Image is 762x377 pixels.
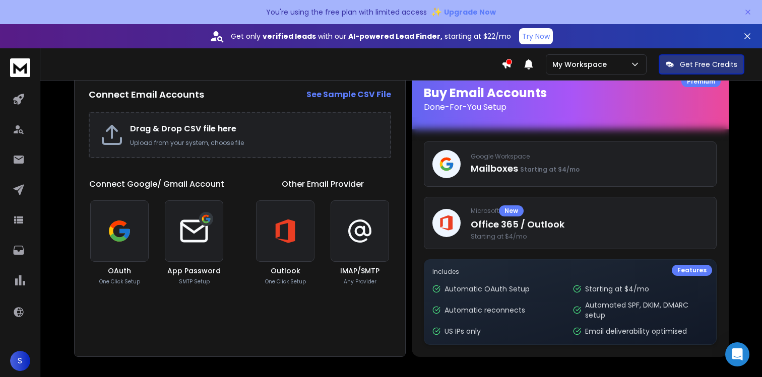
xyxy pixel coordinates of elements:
[263,31,316,41] strong: verified leads
[471,205,708,216] p: Microsoft
[680,59,737,69] p: Get Free Credits
[282,178,364,190] h1: Other Email Provider
[471,162,708,176] p: Mailboxes
[306,89,391,100] strong: See Sample CSV File
[444,7,496,17] span: Upgrade Now
[89,88,204,102] h2: Connect Email Accounts
[340,266,379,276] h3: IMAP/SMTP
[265,278,306,285] p: One Click Setup
[130,139,380,147] p: Upload from your system, choose file
[432,268,708,276] p: Includes
[672,265,712,276] div: Features
[444,305,525,315] p: Automatic reconnects
[89,178,224,190] h1: Connect Google/ Gmail Account
[585,284,649,294] p: Starting at $4/mo
[471,153,708,161] p: Google Workspace
[444,326,481,336] p: US IPs only
[424,101,717,113] p: Done-For-You Setup
[424,85,717,113] h1: Buy Email Accounts
[344,278,376,285] p: Any Provider
[681,76,721,87] div: Premium
[99,278,140,285] p: One Click Setup
[266,7,427,17] p: You're using the free plan with limited access
[179,278,210,285] p: SMTP Setup
[659,54,744,74] button: Get Free Credits
[10,58,30,77] img: logo
[108,266,131,276] h3: OAuth
[167,266,221,276] h3: App Password
[519,28,553,44] button: Try Now
[725,342,749,366] div: Open Intercom Messenger
[499,205,524,216] div: New
[444,284,530,294] p: Automatic OAuth Setup
[471,233,708,241] span: Starting at $4/mo
[552,59,611,69] p: My Workspace
[471,217,708,232] p: Office 365 / Outlook
[348,31,442,41] strong: AI-powered Lead Finder,
[271,266,300,276] h3: Outlook
[520,165,580,174] span: Starting at $4/mo
[585,326,687,336] p: Email deliverability optimised
[130,123,380,135] h2: Drag & Drop CSV file here
[10,351,30,371] button: S
[306,89,391,101] a: See Sample CSV File
[431,5,442,19] span: ✨
[522,31,550,41] p: Try Now
[585,300,708,320] p: Automated SPF, DKIM, DMARC setup
[231,31,511,41] p: Get only with our starting at $22/mo
[431,2,496,22] button: ✨Upgrade Now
